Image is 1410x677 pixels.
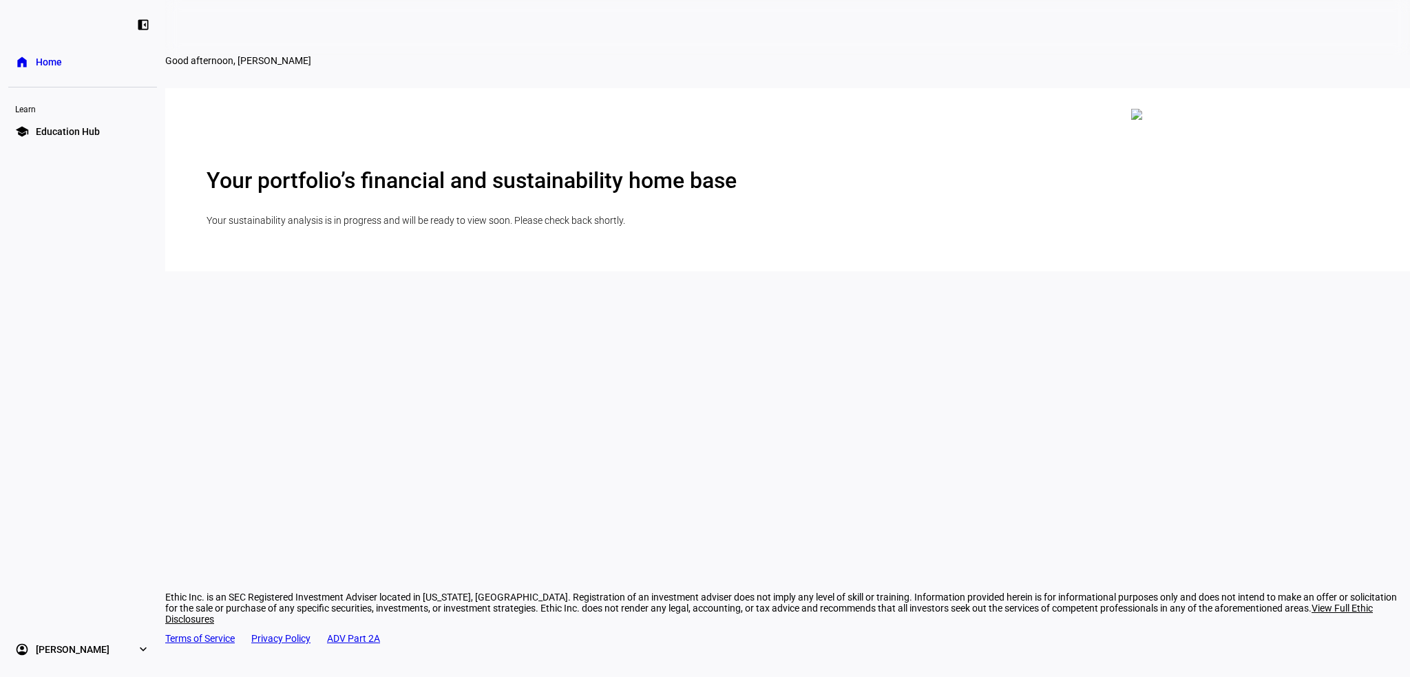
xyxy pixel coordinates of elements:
span: Home [36,55,62,69]
span: View Full Ethic Disclosures [165,603,1373,625]
div: Learn [8,98,157,118]
span: [PERSON_NAME] [36,643,109,656]
a: Terms of Service [165,633,235,644]
eth-mat-symbol: account_circle [15,643,29,656]
a: ADV Part 2A [327,633,380,644]
h2: Your portfolio’s financial and sustainability home base [207,167,1369,194]
img: dashboard-multi-overview.svg [1131,109,1348,120]
div: Ethic Inc. is an SEC Registered Investment Adviser located in [US_STATE], [GEOGRAPHIC_DATA]. Regi... [165,592,1410,625]
span: Education Hub [36,125,100,138]
div: Good afternoon, Katy [165,55,991,66]
eth-mat-symbol: expand_more [136,643,150,656]
a: homeHome [8,48,157,76]
a: Privacy Policy [251,633,311,644]
eth-mat-symbol: left_panel_close [136,18,150,32]
eth-mat-symbol: home [15,55,29,69]
p: Your sustainability analysis is in progress and will be ready to view soon. Please check back sho... [207,212,1369,229]
eth-mat-symbol: school [15,125,29,138]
